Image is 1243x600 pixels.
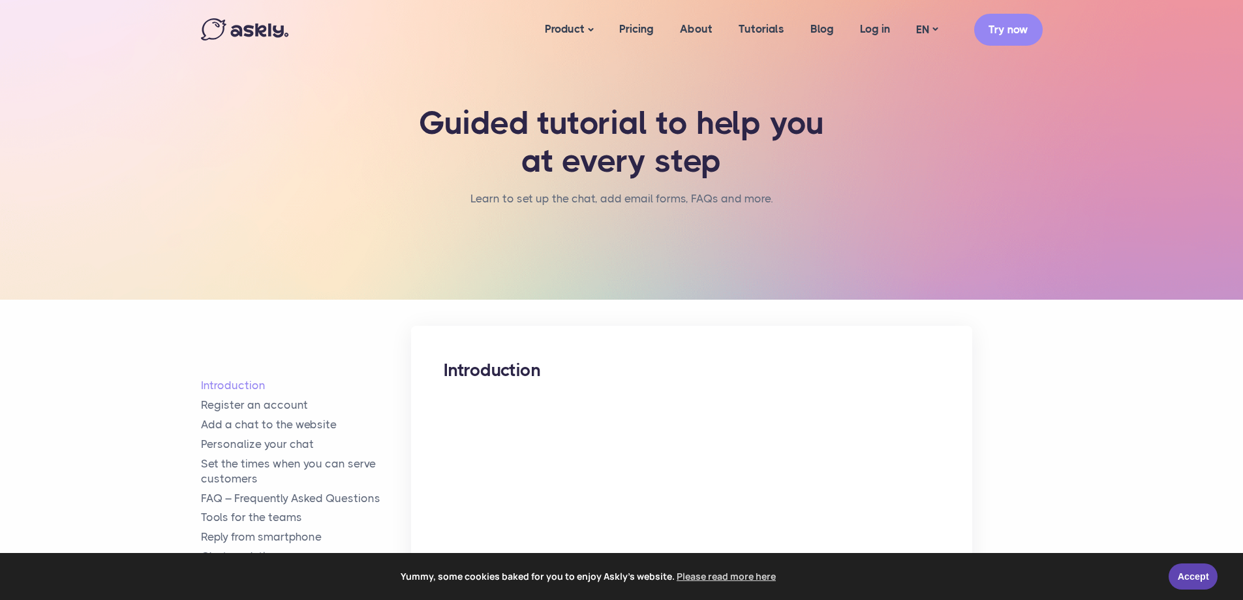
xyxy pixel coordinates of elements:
a: Log in [847,4,903,54]
a: Blog [797,4,847,54]
a: Accept [1169,563,1218,590]
a: Reply from smartphone [201,529,412,545]
a: Tools for the teams [201,510,412,525]
a: Chat analytics [201,549,412,564]
img: Askly [201,18,288,40]
a: Introduction [201,378,412,393]
a: Set the times when you can serve customers [201,456,412,486]
h2: Introduction [444,358,940,382]
li: Learn to set up the chat, add email forms, FAQs and more. [470,189,773,208]
a: EN [903,20,951,39]
a: FAQ – Frequently Asked Questions [201,491,412,506]
a: Add a chat to the website [201,417,412,432]
a: Register an account [201,398,412,413]
a: Product [532,4,606,55]
a: Try now [974,14,1043,46]
a: Pricing [606,4,667,54]
a: Personalize your chat [201,437,412,452]
a: learn more about cookies [675,567,778,586]
h1: Guided tutorial to help you at every step [416,104,827,180]
a: Tutorials [726,4,797,54]
span: Yummy, some cookies baked for you to enjoy Askly's website. [19,567,1159,586]
nav: breadcrumb [470,189,773,221]
a: About [667,4,726,54]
